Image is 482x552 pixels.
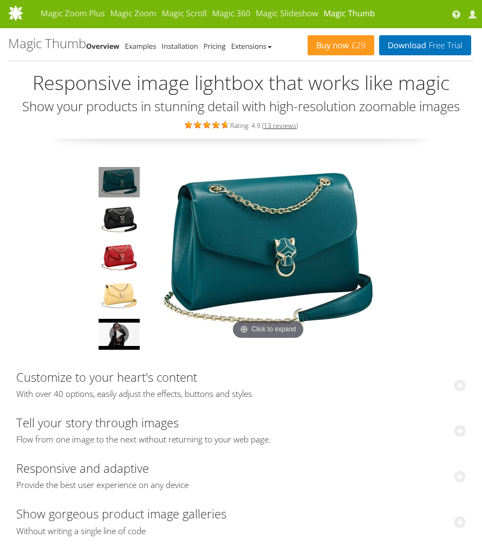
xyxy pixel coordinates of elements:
span: £29 [349,41,366,50]
a: Magic Thumb is completely responsive, resize your browser window to see it in action [97,242,141,274]
div: Rating: 4.9 ( ) [8,119,474,131]
a: Pricing [204,41,226,51]
a: Include videos too! Magic Thumb comes with out-of-the-box support for YouTube, Vimeo and self-hos... [97,318,141,351]
img: JavaScript Lightbox - Magic Thumb Demo image - Cartier Leather Bag 3 [99,243,140,273]
a: Extensions [231,41,272,51]
a: Customize to your heart's contentWith over 40 options, easily adjust the effects, buttons and sty... [16,369,466,400]
a: Buy now£29 [308,35,374,55]
a: DownloadFree Trial [379,35,471,55]
a: Tell your story through imagesFlow from one image to the next without returning to your web page. [16,414,466,445]
img: Youtube thumbnail Magic Thumb [146,161,390,342]
a: Click to expand [146,161,390,342]
img: default.jpg [99,319,140,350]
span: Flow from one image to the next without returning to your web page. [16,434,466,445]
img: JavaScript Lightbox - Magic Thumb Demo image - Cartier Leather Bag 1 [99,167,140,197]
a: 13 reviews [264,121,296,130]
img: Magic Thumb demo - Cartier bag 2 [99,205,140,235]
a: Overview [86,41,120,51]
span: Provide the best user experience on any device [16,480,466,491]
a: You can use your keyboard to navigate on a desktop and familiar swipe gestures on a touch enabled... [97,280,141,312]
a: Show gorgeous product image galleriesWithout writing a single line of code [16,505,466,536]
span: Free Trial [426,41,463,50]
h2: Responsive image lightbox that works like magic [8,72,474,94]
img: MagicToolbox.com - Image tools for your website [8,5,109,21]
img: JavaScript Lightbox - Magic Thumb Demo image - Cartier Leather Bag 4 [99,281,140,311]
a: Installation [162,41,198,51]
h1: Magic Thumb [8,36,86,50]
h3: Show your products in stunning detail with high-resolution zoomable images [8,99,474,113]
a: Showcase your product images in this sleek javascript lightbox [97,166,141,198]
span: Without writing a single line of code [16,526,466,537]
span: With over 40 options, easily adjust the effects, buttons and styles. [16,389,466,400]
a: Responsive and adaptiveProvide the best user experience on any device [16,460,466,491]
a: Examples [125,41,157,51]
